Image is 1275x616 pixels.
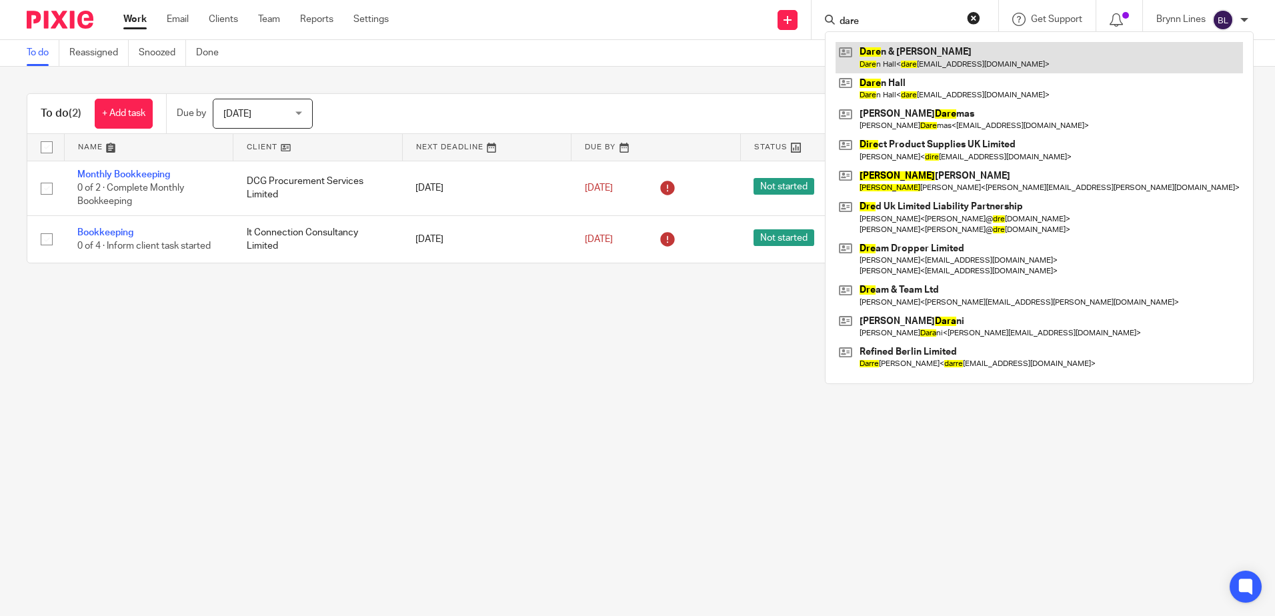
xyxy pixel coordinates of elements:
span: [DATE] [585,183,613,193]
a: Reports [300,13,333,26]
a: + Add task [95,99,153,129]
a: Settings [353,13,389,26]
td: [DATE] [402,161,571,215]
span: (2) [69,108,81,119]
a: Monthly Bookkeeping [77,170,170,179]
td: DCG Procurement Services Limited [233,161,403,215]
button: Clear [967,11,980,25]
img: Pixie [27,11,93,29]
h1: To do [41,107,81,121]
span: Get Support [1031,15,1082,24]
span: [DATE] [223,109,251,119]
td: [DATE] [402,215,571,263]
td: It Connection Consultancy Limited [233,215,403,263]
a: Work [123,13,147,26]
a: Team [258,13,280,26]
a: Bookkeeping [77,228,133,237]
p: Due by [177,107,206,120]
a: Snoozed [139,40,186,66]
a: Clients [209,13,238,26]
input: Search [838,16,958,28]
a: Done [196,40,229,66]
span: Not started [754,229,814,246]
span: [DATE] [585,235,613,244]
span: Not started [754,178,814,195]
span: 0 of 4 · Inform client task started [77,241,211,251]
p: Brynn Lines [1156,13,1206,26]
a: Reassigned [69,40,129,66]
a: Email [167,13,189,26]
span: 0 of 2 · Complete Monthly Bookkeeping [77,183,184,207]
img: svg%3E [1212,9,1234,31]
a: To do [27,40,59,66]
